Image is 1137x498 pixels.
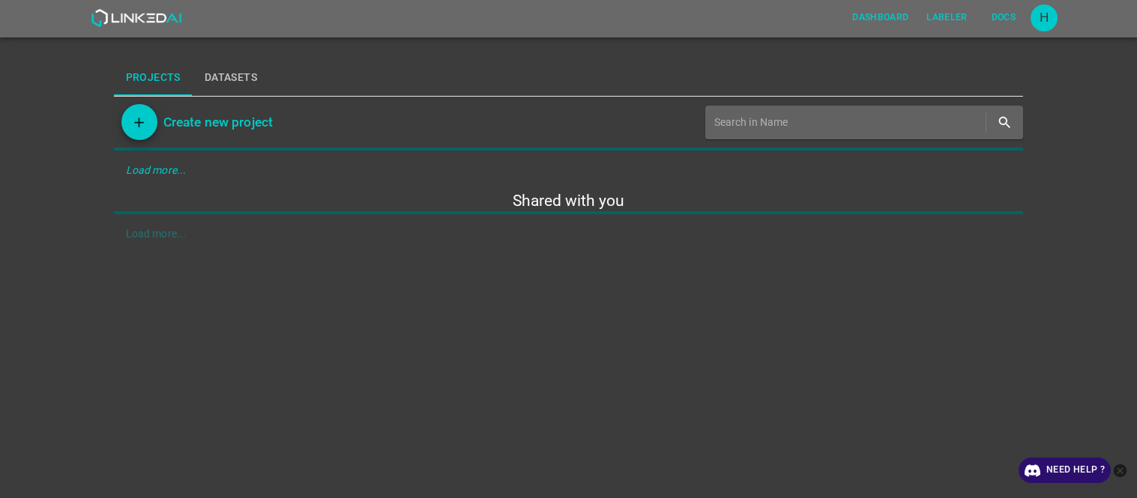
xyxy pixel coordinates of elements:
[114,157,1024,184] div: Load more...
[846,5,914,30] button: Dashboard
[163,112,273,133] h6: Create new project
[1019,458,1111,483] a: Need Help ?
[193,60,269,96] button: Datasets
[980,5,1028,30] button: Docs
[843,2,917,33] a: Dashboard
[126,164,187,176] em: Load more...
[1031,4,1058,31] button: Open settings
[920,5,973,30] button: Labeler
[989,107,1020,138] button: search
[1111,458,1130,483] button: close-help
[91,9,181,27] img: LinkedAI
[1031,4,1058,31] div: H
[977,2,1031,33] a: Docs
[917,2,976,33] a: Labeler
[157,112,273,133] a: Create new project
[121,104,157,140] button: Add
[114,190,1024,211] h5: Shared with you
[114,60,193,96] button: Projects
[714,112,983,133] input: Search in Name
